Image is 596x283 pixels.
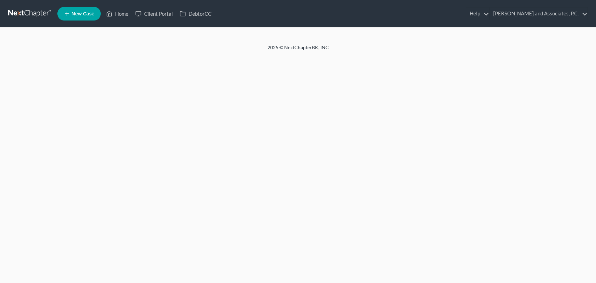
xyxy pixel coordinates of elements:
new-legal-case-button: New Case [57,7,101,21]
a: [PERSON_NAME] and Associates, P.C. [490,8,587,20]
a: Help [466,8,489,20]
div: 2025 © NextChapterBK, INC [103,44,493,56]
a: Client Portal [132,8,176,20]
a: Home [103,8,132,20]
a: DebtorCC [176,8,215,20]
